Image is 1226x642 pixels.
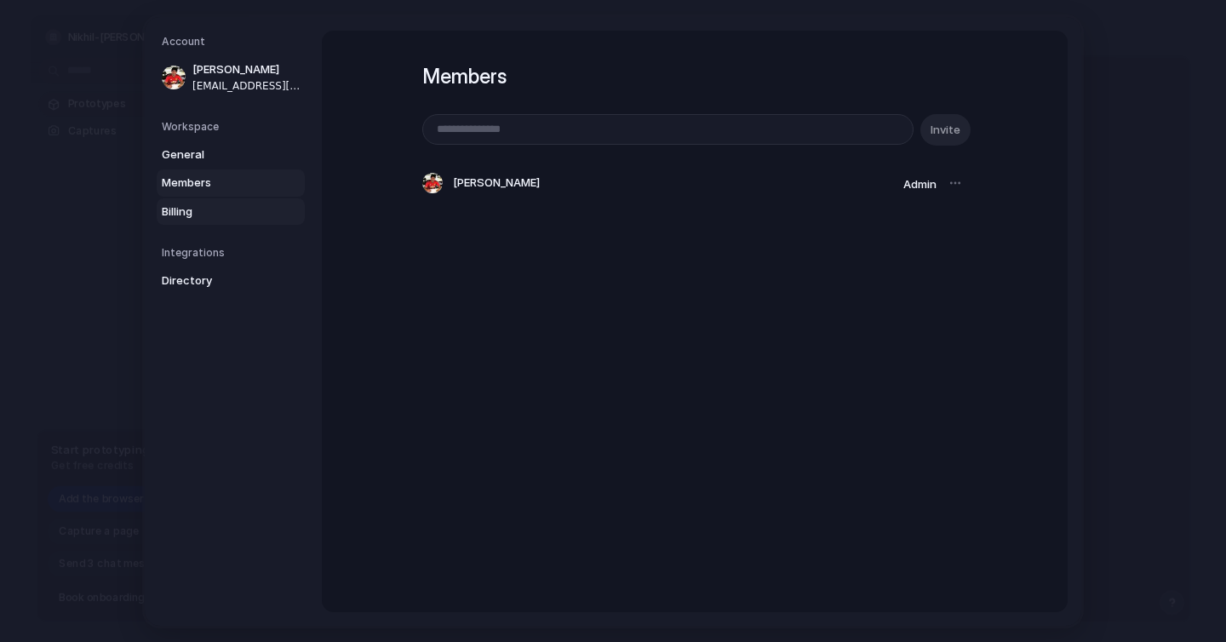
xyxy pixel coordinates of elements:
span: General [162,146,271,163]
span: [PERSON_NAME] [453,175,540,192]
a: Members [157,169,305,197]
span: Members [162,175,271,192]
a: General [157,140,305,168]
h5: Integrations [162,245,305,261]
span: [EMAIL_ADDRESS][DOMAIN_NAME] [192,77,301,93]
span: [PERSON_NAME] [192,61,301,78]
h5: Account [162,34,305,49]
span: Directory [162,272,271,289]
h5: Workspace [162,118,305,134]
span: Admin [903,177,937,191]
a: Directory [157,267,305,295]
a: Billing [157,198,305,225]
span: Billing [162,203,271,220]
a: [PERSON_NAME][EMAIL_ADDRESS][DOMAIN_NAME] [157,56,305,99]
h1: Members [422,61,967,92]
